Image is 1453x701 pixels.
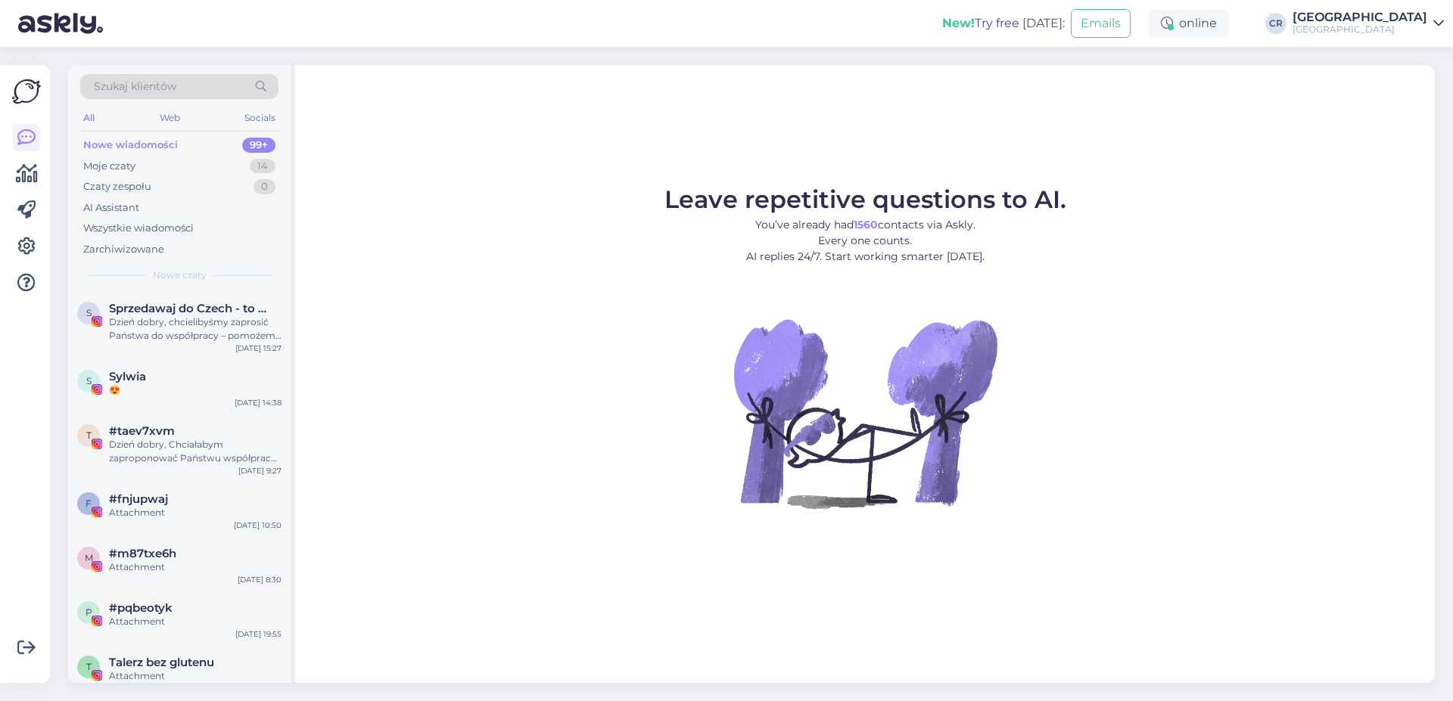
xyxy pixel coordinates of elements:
div: [GEOGRAPHIC_DATA] [1293,23,1427,36]
div: Attachment [109,669,282,683]
b: New! [942,16,975,30]
div: AI Assistant [83,200,139,216]
span: #m87txe6h [109,547,176,560]
span: f [86,498,92,509]
div: Dzień dobry, Chciałabym zaproponować Państwu współpracę. Jestem blogerką z [GEOGRAPHIC_DATA] rozp... [109,438,282,465]
div: 14 [250,159,275,174]
span: p [86,606,92,618]
span: Talerz bez glutenu [109,656,214,669]
div: Moje czaty [83,159,135,174]
div: [DATE] 19:55 [235,628,282,640]
span: Leave repetitive questions to AI. [664,185,1066,214]
div: 😍 [109,383,282,397]
div: Attachment [109,506,282,520]
div: Zarchiwizowane [83,242,164,257]
div: Attachment [109,615,282,628]
span: S [86,307,92,318]
span: m [85,552,93,563]
div: [DATE] 9:27 [238,465,282,476]
div: 0 [254,179,275,194]
div: [DATE] 14:38 [235,397,282,408]
span: Sprzedawaj do Czech - to proste! [109,302,266,315]
span: T [86,661,92,672]
div: Attachment [109,560,282,574]
div: Web [157,108,183,128]
img: No Chat active [729,277,1001,549]
div: CR [1265,13,1287,34]
div: 99+ [242,138,275,153]
span: t [86,430,92,441]
span: Nowe czaty [153,268,207,282]
div: Czaty zespołu [83,179,151,194]
div: Socials [241,108,278,128]
div: online [1149,10,1229,37]
div: [DATE] 8:30 [238,574,282,585]
p: You’ve already had contacts via Askly. Every one counts. AI replies 24/7. Start working smarter [... [664,217,1066,265]
b: 1560 [854,218,878,231]
span: Sylwia [109,370,146,383]
div: [GEOGRAPHIC_DATA] [1293,11,1427,23]
span: Szukaj klientów [94,79,176,95]
div: [DATE] 15:27 [235,343,282,354]
button: Emails [1071,9,1131,38]
div: Nowe wiadomości [83,138,178,153]
div: Try free [DATE]: [942,14,1065,33]
a: [GEOGRAPHIC_DATA][GEOGRAPHIC_DATA] [1293,11,1444,36]
span: #taev7xvm [109,424,175,438]
div: Wszystkie wiadomości [83,221,194,236]
span: #pqbeotyk [109,601,173,615]
div: Dzień dobry, chcielibyśmy zaprosić Państwa do współpracy – pomożemy dotrzeć do czeskich i [DEMOGR... [109,315,282,343]
img: Askly Logo [12,77,41,106]
span: #fnjupwaj [109,492,168,506]
span: S [86,375,92,386]
div: [DATE] 10:50 [234,520,282,531]
div: All [80,108,98,128]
